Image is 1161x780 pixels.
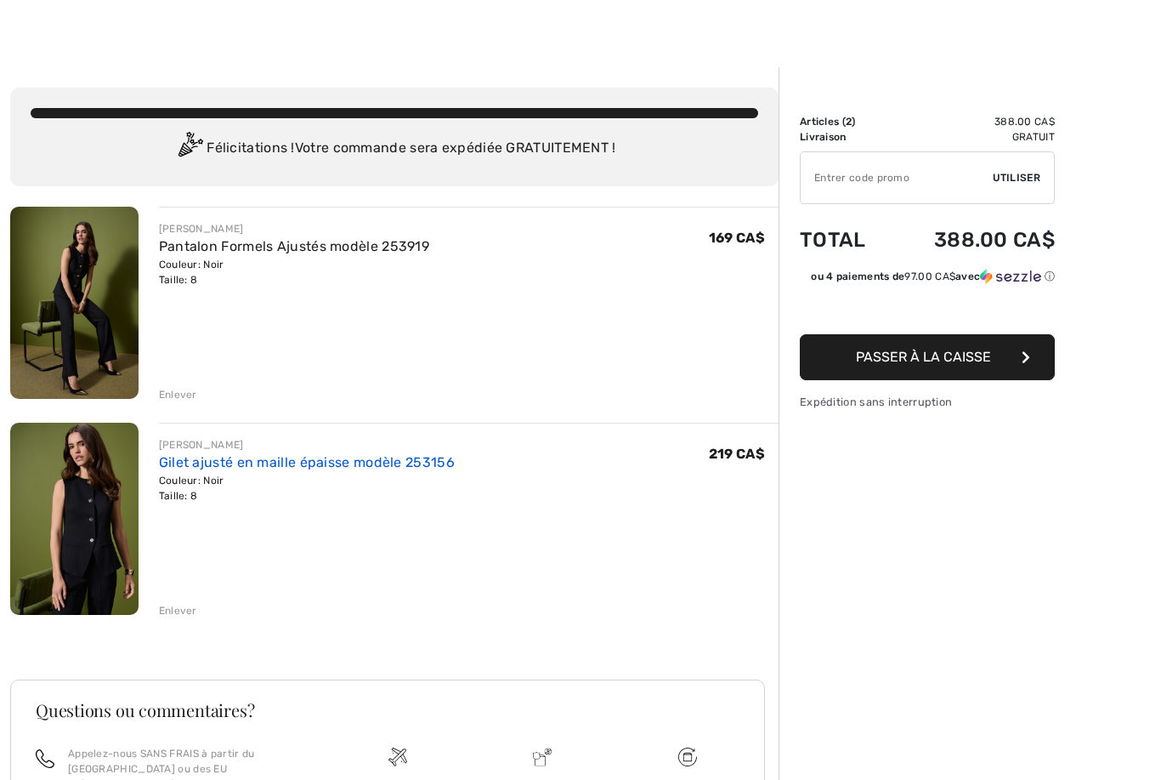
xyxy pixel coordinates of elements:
img: Gilet ajusté en maille épaisse modèle 253156 [10,423,139,615]
td: Gratuit [890,129,1055,145]
div: [PERSON_NAME] [159,437,455,453]
div: Couleur: Noir Taille: 8 [159,473,455,504]
td: Livraison [800,129,890,145]
img: Livraison gratuite dès 99$ [678,748,697,766]
span: 2 [846,116,852,128]
img: Sezzle [980,269,1041,284]
span: 169 CA$ [709,230,765,246]
a: Pantalon Formels Ajustés modèle 253919 [159,238,429,254]
a: Gilet ajusté en maille épaisse modèle 253156 [159,454,455,470]
span: Passer à la caisse [856,349,991,365]
h3: Questions ou commentaires? [36,702,739,719]
td: Articles ( ) [800,114,890,129]
td: Total [800,211,890,269]
td: 388.00 CA$ [890,114,1055,129]
div: Enlever [159,603,197,618]
img: call [36,749,54,768]
input: Code promo [801,152,993,203]
div: Félicitations ! Votre commande sera expédiée GRATUITEMENT ! [31,132,758,166]
div: ou 4 paiements de97.00 CA$avecSezzle Cliquez pour en savoir plus sur Sezzle [800,269,1055,290]
div: Enlever [159,387,197,402]
div: ou 4 paiements de avec [811,269,1055,284]
img: Livraison gratuite dès 99$ [388,748,407,766]
td: 388.00 CA$ [890,211,1055,269]
iframe: PayPal-paypal [800,290,1055,328]
span: 219 CA$ [709,446,765,462]
span: Utiliser [993,170,1040,185]
img: Congratulation2.svg [173,132,207,166]
div: Expédition sans interruption [800,394,1055,410]
div: [PERSON_NAME] [159,221,429,236]
button: Passer à la caisse [800,334,1055,380]
div: Couleur: Noir Taille: 8 [159,257,429,288]
img: Livraison promise sans frais de dédouanement surprise&nbsp;! [533,748,552,766]
img: Pantalon Formels Ajustés modèle 253919 [10,207,139,399]
span: 97.00 CA$ [904,270,955,282]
